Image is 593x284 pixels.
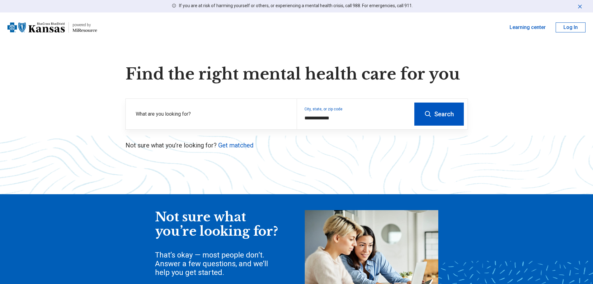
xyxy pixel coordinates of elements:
h1: Find the right mental health care for you [125,65,468,84]
div: Not sure what you’re looking for? [155,210,280,238]
a: Learning center [510,24,546,31]
p: If you are at risk of harming yourself or others, or experiencing a mental health crisis, call 98... [179,2,413,9]
button: Log In [556,22,586,32]
p: Not sure what you’re looking for? [125,141,468,150]
a: Blue Cross Blue Shield Kansaspowered by [7,20,97,35]
label: What are you looking for? [136,110,289,118]
img: Blue Cross Blue Shield Kansas [7,20,65,35]
a: Get matched [218,142,253,149]
button: Search [414,103,464,126]
div: powered by [73,22,97,28]
div: That’s okay — most people don’t. Answer a few questions, and we’ll help you get started. [155,251,280,277]
button: Dismiss [577,2,583,10]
